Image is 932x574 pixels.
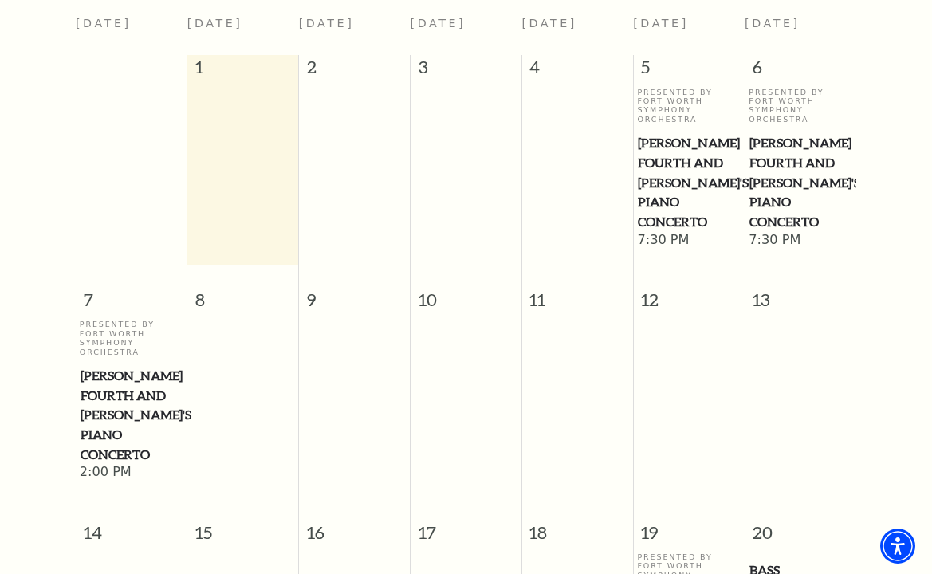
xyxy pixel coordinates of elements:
[634,55,745,87] span: 5
[638,133,739,232] span: [PERSON_NAME] Fourth and [PERSON_NAME]'s Piano Concerto
[521,17,577,29] span: [DATE]
[411,55,521,87] span: 3
[411,17,466,29] span: [DATE]
[522,265,633,320] span: 11
[637,133,740,232] a: Brahms Fourth and Grieg's Piano Concerto
[80,366,183,465] a: Brahms Fourth and Grieg's Piano Concerto
[411,497,521,552] span: 17
[299,17,355,29] span: [DATE]
[634,265,745,320] span: 12
[522,497,633,552] span: 18
[745,17,800,29] span: [DATE]
[749,133,852,232] a: Brahms Fourth and Grieg's Piano Concerto
[637,88,740,124] p: Presented By Fort Worth Symphony Orchestra
[749,232,852,250] span: 7:30 PM
[880,529,915,564] div: Accessibility Menu
[80,464,183,482] span: 2:00 PM
[187,17,243,29] span: [DATE]
[633,17,689,29] span: [DATE]
[299,497,410,552] span: 16
[81,366,183,465] span: [PERSON_NAME] Fourth and [PERSON_NAME]'s Piano Concerto
[637,232,740,250] span: 7:30 PM
[749,133,851,232] span: [PERSON_NAME] Fourth and [PERSON_NAME]'s Piano Concerto
[299,265,410,320] span: 9
[745,55,856,87] span: 6
[187,497,298,552] span: 15
[299,55,410,87] span: 2
[745,265,856,320] span: 13
[745,497,856,552] span: 20
[634,497,745,552] span: 19
[76,497,187,552] span: 14
[76,265,187,320] span: 7
[80,320,183,356] p: Presented By Fort Worth Symphony Orchestra
[411,265,521,320] span: 10
[187,55,298,87] span: 1
[749,88,852,124] p: Presented By Fort Worth Symphony Orchestra
[522,55,633,87] span: 4
[76,8,187,55] th: [DATE]
[187,265,298,320] span: 8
